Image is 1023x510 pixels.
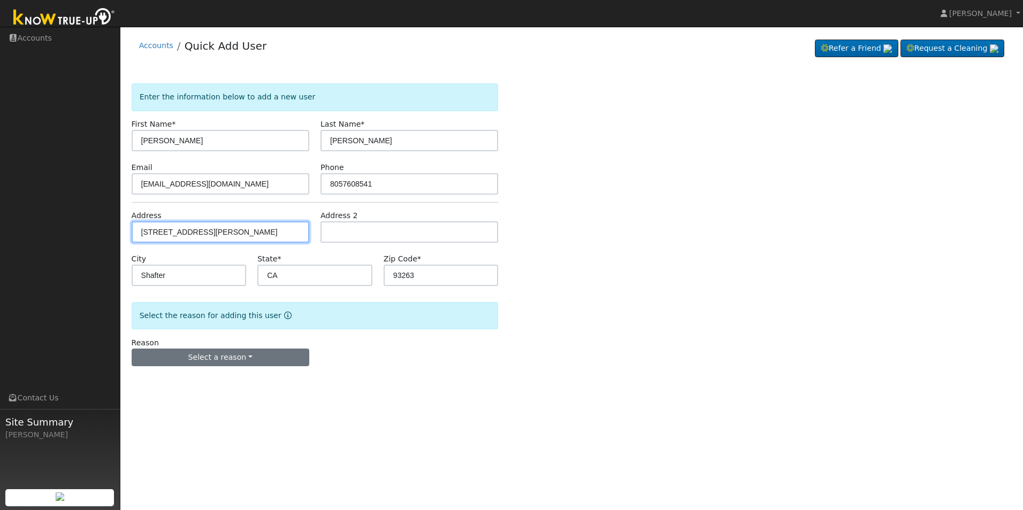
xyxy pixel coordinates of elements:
[900,40,1004,58] a: Request a Cleaning
[132,349,309,367] button: Select a reason
[172,120,175,128] span: Required
[132,83,499,111] div: Enter the information below to add a new user
[132,162,152,173] label: Email
[320,162,344,173] label: Phone
[185,40,267,52] a: Quick Add User
[384,253,421,265] label: Zip Code
[132,337,159,349] label: Reason
[277,254,281,263] span: Required
[132,210,162,221] label: Address
[257,253,281,265] label: State
[320,119,364,130] label: Last Name
[132,119,176,130] label: First Name
[990,44,998,53] img: retrieve
[320,210,358,221] label: Address 2
[139,41,173,50] a: Accounts
[132,302,499,329] div: Select the reason for adding this user
[8,6,120,30] img: Know True-Up
[281,311,292,320] a: Reason for new user
[417,254,421,263] span: Required
[56,492,64,501] img: retrieve
[5,415,114,429] span: Site Summary
[949,9,1012,18] span: [PERSON_NAME]
[361,120,364,128] span: Required
[5,429,114,441] div: [PERSON_NAME]
[883,44,892,53] img: retrieve
[132,253,147,265] label: City
[815,40,898,58] a: Refer a Friend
